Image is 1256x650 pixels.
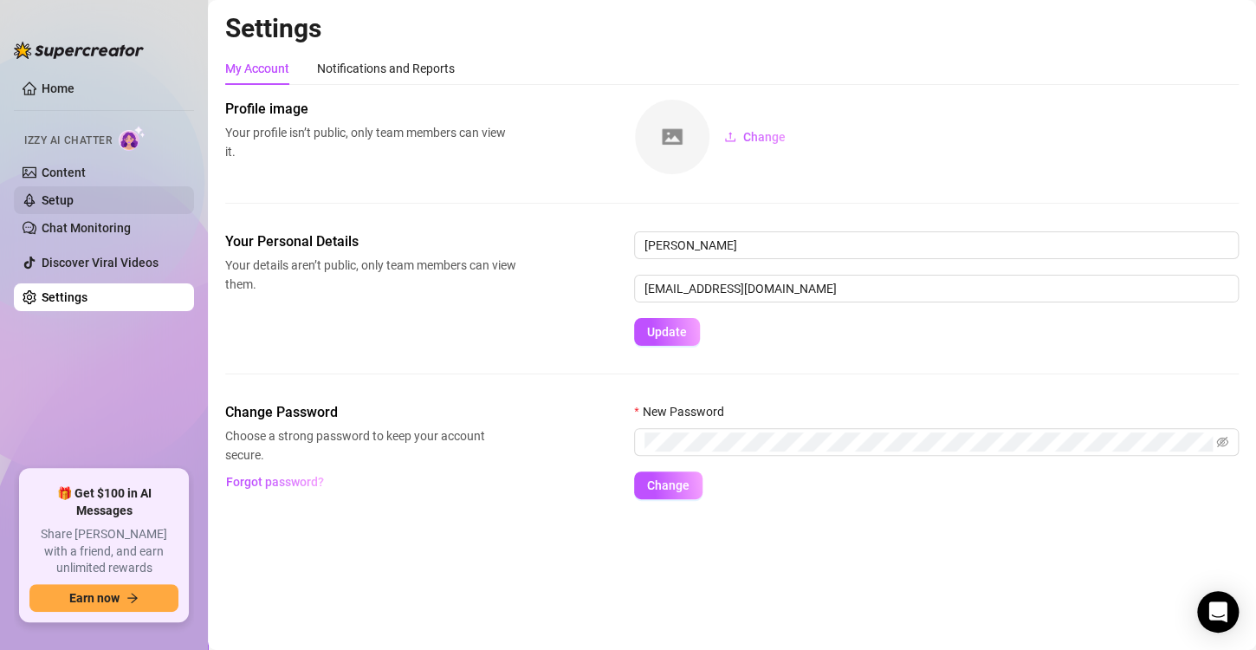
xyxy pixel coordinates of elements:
[644,432,1213,452] input: New Password
[42,221,131,235] a: Chat Monitoring
[119,126,146,151] img: AI Chatter
[225,59,289,78] div: My Account
[29,584,178,612] button: Earn nowarrow-right
[743,130,786,144] span: Change
[634,231,1239,259] input: Enter name
[647,325,687,339] span: Update
[1197,591,1239,633] div: Open Intercom Messenger
[225,99,516,120] span: Profile image
[14,42,144,59] img: logo-BBDzfeDw.svg
[24,133,112,149] span: Izzy AI Chatter
[29,485,178,519] span: 🎁 Get $100 in AI Messages
[634,402,735,421] label: New Password
[42,256,159,270] a: Discover Viral Videos
[647,478,690,492] span: Change
[317,59,455,78] div: Notifications and Reports
[29,526,178,577] span: Share [PERSON_NAME] with a friend, and earn unlimited rewards
[42,290,87,304] a: Settings
[42,81,74,95] a: Home
[225,12,1239,45] h2: Settings
[634,275,1239,302] input: Enter new email
[226,475,324,489] span: Forgot password?
[225,231,516,252] span: Your Personal Details
[225,256,516,294] span: Your details aren’t public, only team members can view them.
[1216,436,1228,448] span: eye-invisible
[42,166,86,179] a: Content
[69,591,120,605] span: Earn now
[635,100,709,174] img: square-placeholder.png
[724,131,736,143] span: upload
[710,123,800,151] button: Change
[634,471,702,499] button: Change
[225,426,516,465] span: Choose a strong password to keep your account secure.
[225,123,516,161] span: Your profile isn’t public, only team members can view it.
[225,468,324,496] button: Forgot password?
[42,193,74,207] a: Setup
[225,402,516,423] span: Change Password
[634,318,700,346] button: Update
[126,592,139,604] span: arrow-right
